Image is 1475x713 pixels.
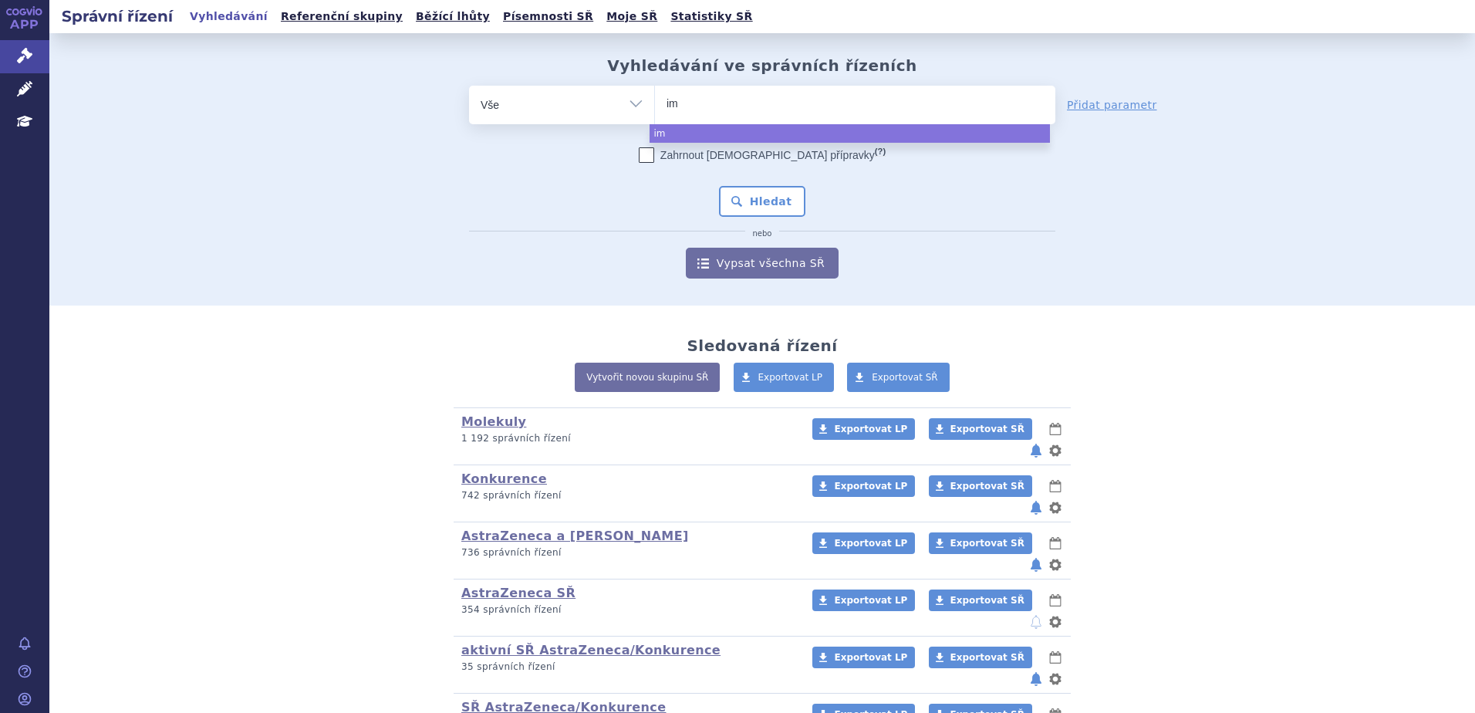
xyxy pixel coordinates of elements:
button: nastavení [1048,498,1063,517]
a: Vyhledávání [185,6,272,27]
button: nastavení [1048,441,1063,460]
span: Exportovat LP [834,595,907,606]
a: Exportovat LP [812,475,915,497]
button: notifikace [1028,498,1044,517]
a: Exportovat SŘ [929,475,1032,497]
p: 1 192 správních řízení [461,432,792,445]
span: Exportovat LP [834,481,907,492]
h2: Vyhledávání ve správních řízeních [607,56,917,75]
h2: Sledovaná řízení [687,336,837,355]
span: Exportovat SŘ [950,424,1024,434]
span: Exportovat LP [834,538,907,549]
button: notifikace [1028,613,1044,631]
a: Exportovat SŘ [929,532,1032,554]
a: Exportovat LP [812,418,915,440]
a: Exportovat SŘ [847,363,950,392]
i: nebo [745,229,780,238]
a: AstraZeneca a [PERSON_NAME] [461,529,689,543]
a: Vypsat všechna SŘ [686,248,839,279]
button: lhůty [1048,534,1063,552]
li: im [650,124,1050,143]
button: notifikace [1028,556,1044,574]
a: Exportovat LP [734,363,835,392]
a: Konkurence [461,471,547,486]
p: 354 správních řízení [461,603,792,617]
a: Molekuly [461,414,526,429]
button: lhůty [1048,477,1063,495]
span: Exportovat SŘ [872,372,938,383]
a: Statistiky SŘ [666,6,757,27]
p: 736 správních řízení [461,546,792,559]
button: nastavení [1048,556,1063,574]
h2: Správní řízení [49,5,185,27]
button: lhůty [1048,648,1063,667]
button: Hledat [719,186,806,217]
span: Exportovat SŘ [950,595,1024,606]
a: aktivní SŘ AstraZeneca/Konkurence [461,643,721,657]
span: Exportovat SŘ [950,481,1024,492]
a: Písemnosti SŘ [498,6,598,27]
a: Exportovat SŘ [929,590,1032,611]
button: nastavení [1048,670,1063,688]
a: Vytvořit novou skupinu SŘ [575,363,720,392]
button: notifikace [1028,670,1044,688]
p: 35 správních řízení [461,661,792,674]
p: 742 správních řízení [461,489,792,502]
a: Přidat parametr [1067,97,1157,113]
a: AstraZeneca SŘ [461,586,575,600]
span: Exportovat LP [834,652,907,663]
button: lhůty [1048,420,1063,438]
label: Zahrnout [DEMOGRAPHIC_DATA] přípravky [639,147,886,163]
abbr: (?) [875,147,886,157]
a: Exportovat LP [812,647,915,668]
button: lhůty [1048,591,1063,610]
a: Exportovat SŘ [929,418,1032,440]
a: Referenční skupiny [276,6,407,27]
a: Exportovat LP [812,590,915,611]
a: Exportovat SŘ [929,647,1032,668]
span: Exportovat LP [834,424,907,434]
span: Exportovat SŘ [950,652,1024,663]
a: Běžící lhůty [411,6,494,27]
a: Exportovat LP [812,532,915,554]
button: nastavení [1048,613,1063,631]
span: Exportovat SŘ [950,538,1024,549]
a: Moje SŘ [602,6,662,27]
span: Exportovat LP [758,372,823,383]
button: notifikace [1028,441,1044,460]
